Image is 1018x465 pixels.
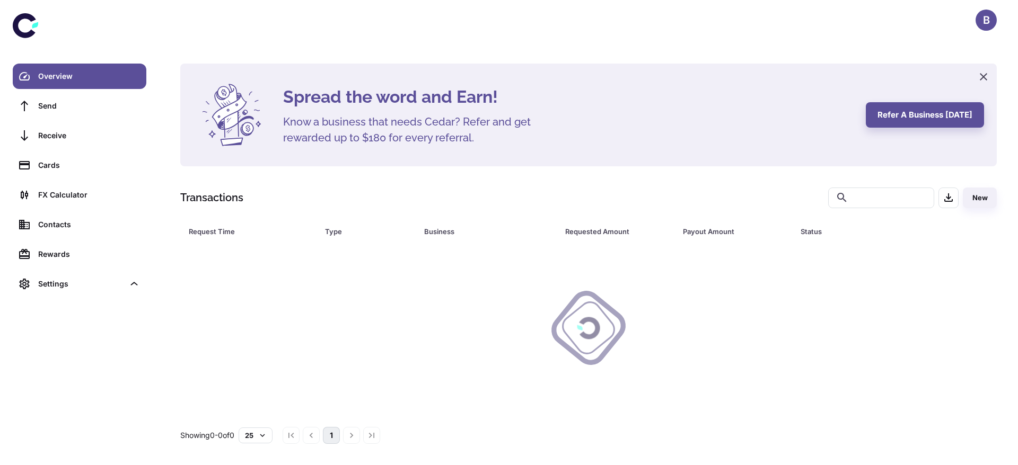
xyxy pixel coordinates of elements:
button: Refer a business [DATE] [866,102,984,128]
a: Cards [13,153,146,178]
div: Settings [13,271,146,297]
a: Overview [13,64,146,89]
div: Settings [38,278,124,290]
div: Overview [38,70,140,82]
a: Receive [13,123,146,148]
div: FX Calculator [38,189,140,201]
button: B [976,10,997,31]
div: Cards [38,159,140,171]
h4: Spread the word and Earn! [283,84,853,110]
p: Showing 0-0 of 0 [180,430,234,441]
nav: pagination navigation [281,427,382,444]
button: page 1 [323,427,340,444]
span: Requested Amount [565,224,670,239]
div: Requested Amount [565,224,656,239]
div: Contacts [38,219,140,230]
span: Type [325,224,411,239]
div: Receive [38,130,140,141]
h5: Know a business that needs Cedar? Refer and get rewarded up to $180 for every referral. [283,114,548,146]
button: 25 [239,427,273,443]
span: Request Time [189,224,312,239]
a: FX Calculator [13,182,146,208]
span: Payout Amount [683,224,788,239]
span: Status [801,224,953,239]
div: Send [38,100,140,112]
div: Rewards [38,248,140,260]
div: Type [325,224,397,239]
a: Rewards [13,242,146,267]
div: Request Time [189,224,299,239]
div: Status [801,224,939,239]
div: Payout Amount [683,224,774,239]
a: Send [13,93,146,119]
h1: Transactions [180,190,243,205]
a: Contacts [13,212,146,237]
button: New [963,187,997,208]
